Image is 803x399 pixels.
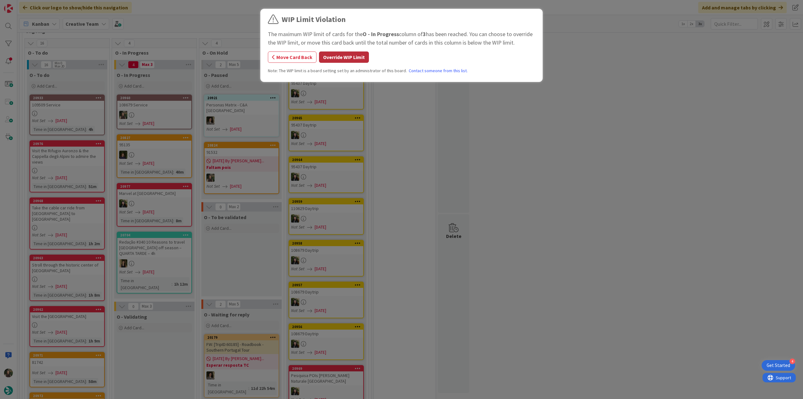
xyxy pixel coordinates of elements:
[268,30,535,47] div: The maximum WIP limit of cards for the column of has been reached. You can choose to override the...
[767,362,790,369] div: Get Started
[363,30,399,38] b: O - In Progress
[282,14,346,25] div: WIP Limit Violation
[319,51,369,63] button: Override WIP Limit
[13,1,29,8] span: Support
[409,67,468,74] a: Contact someone from this list.
[268,67,535,74] div: Note: The WIP limit is a board setting set by an administrator of this board.
[790,359,795,364] div: 4
[268,51,316,63] button: Move Card Back
[423,30,426,38] b: 3
[762,360,795,371] div: Open Get Started checklist, remaining modules: 4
